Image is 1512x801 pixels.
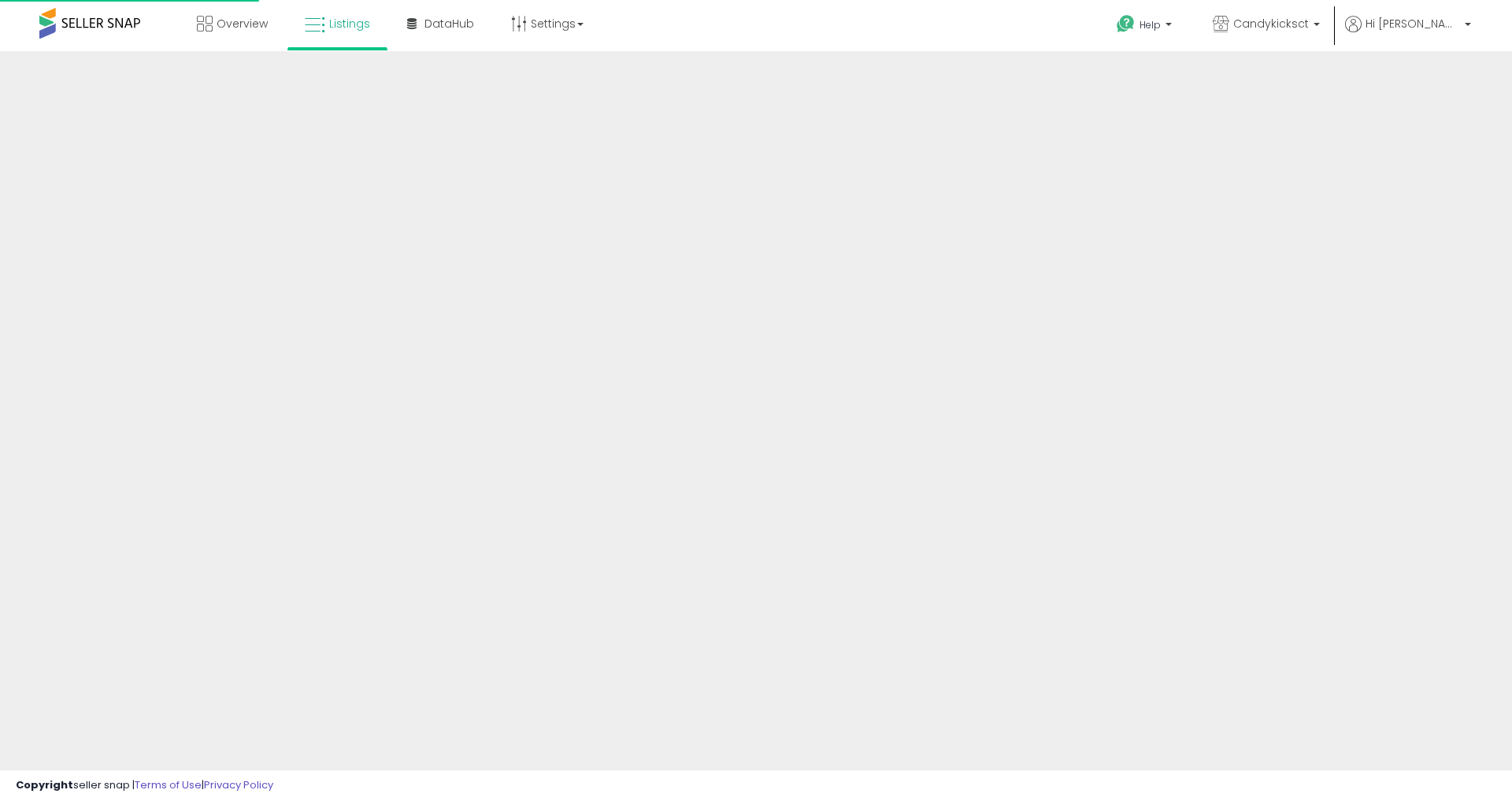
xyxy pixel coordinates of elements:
i: Get Help [1116,14,1136,34]
span: Hi [PERSON_NAME] [1366,16,1460,32]
a: Hi [PERSON_NAME] [1345,16,1471,51]
span: Help [1140,18,1161,32]
span: Overview [217,16,268,32]
span: Candykicksct [1233,16,1309,32]
span: Listings [329,16,370,32]
a: Help [1104,2,1188,51]
span: DataHub [424,16,474,32]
